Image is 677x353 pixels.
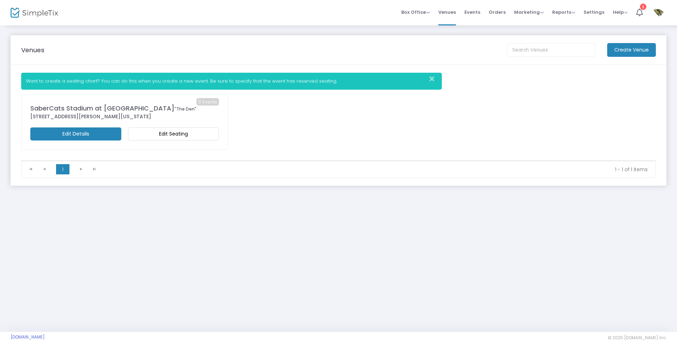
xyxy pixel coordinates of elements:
m-button: Edit Details [30,127,121,140]
span: Orders [489,3,506,21]
m-button: Create Venue [607,43,656,57]
div: Want to create a seating chart? You can do this when you create a new event. Be sure to specify t... [21,73,442,90]
span: Events [464,3,480,21]
span: "The Den" [175,106,196,112]
m-panel-title: Venues [21,45,44,55]
div: [STREET_ADDRESS][PERSON_NAME][US_STATE] [30,113,219,120]
span: 0 Events [196,98,219,106]
div: SaberCats Stadium at [GEOGRAPHIC_DATA] [30,103,219,113]
m-button: Edit Seating [128,127,219,140]
kendo-pager-info: 1 - 1 of 1 items [106,166,648,173]
a: [DOMAIN_NAME] [11,334,45,340]
button: Close [427,73,441,85]
span: Venues [438,3,456,21]
span: Settings [584,3,604,21]
span: Help [613,9,628,16]
span: Marketing [514,9,544,16]
span: Box Office [401,9,430,16]
span: Reports [552,9,575,16]
span: Page 1 [56,164,69,175]
span: © 2025 [DOMAIN_NAME] Inc. [608,335,666,341]
input: Search Venues [507,43,595,57]
div: 1 [640,4,646,10]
